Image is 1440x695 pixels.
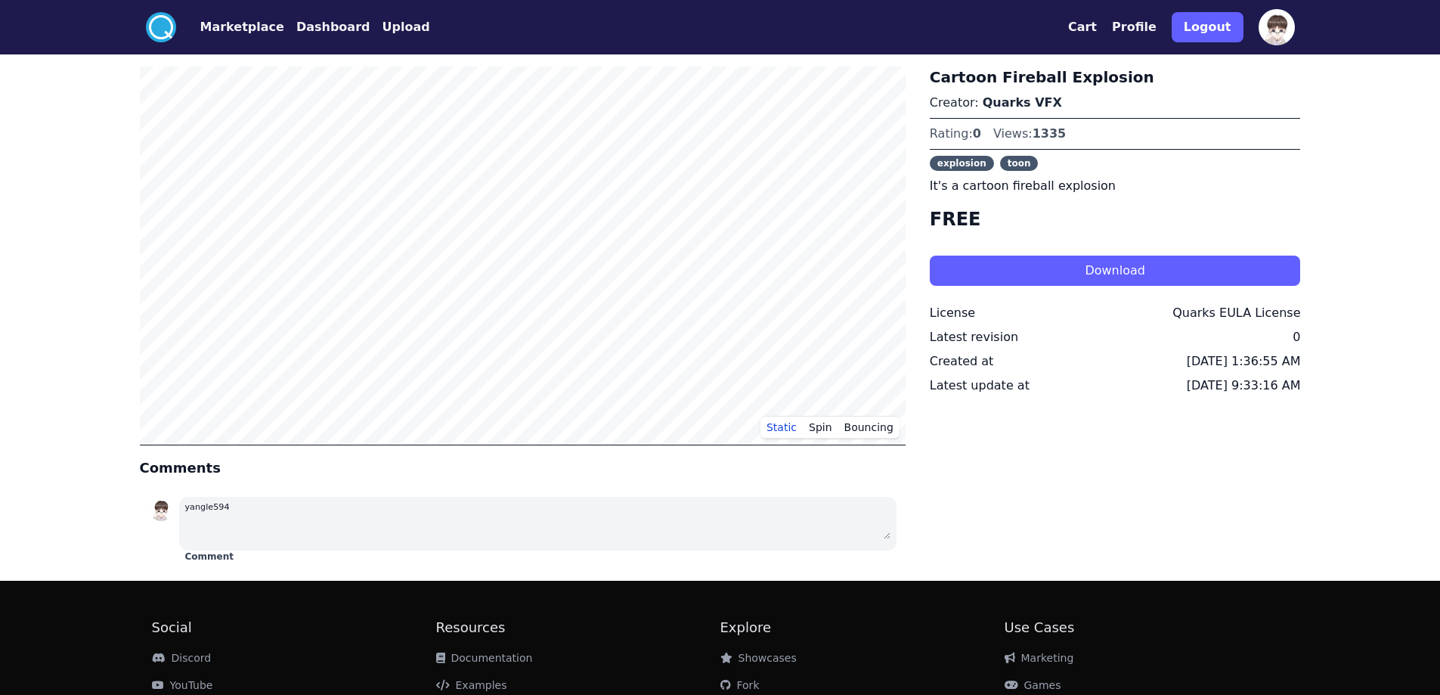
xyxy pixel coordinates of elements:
[176,18,284,36] a: Marketplace
[760,416,803,439] button: Static
[930,377,1030,395] div: Latest update at
[930,177,1301,195] p: It's a cartoon fireball explosion
[930,67,1301,88] h3: Cartoon Fireball Explosion
[930,304,975,322] div: License
[185,502,230,512] small: yangle594
[1068,18,1097,36] button: Cart
[1033,126,1067,141] span: 1335
[838,416,900,439] button: Bouncing
[930,207,1301,231] h4: FREE
[382,18,429,36] button: Upload
[1172,6,1243,48] a: Logout
[1000,156,1039,171] span: toon
[1293,328,1300,346] div: 0
[436,617,720,638] h2: Resources
[930,156,994,171] span: explosion
[152,617,436,638] h2: Social
[149,497,173,521] img: profile
[152,679,213,691] a: YouTube
[720,617,1005,638] h2: Explore
[930,125,981,143] div: Rating:
[1005,652,1074,664] a: Marketing
[152,652,212,664] a: Discord
[185,551,234,563] button: Comment
[1259,9,1295,45] img: profile
[436,679,507,691] a: Examples
[1005,617,1289,638] h2: Use Cases
[1187,352,1301,371] div: [DATE] 1:36:55 AM
[930,94,1301,112] p: Creator:
[983,95,1062,110] a: Quarks VFX
[436,652,533,664] a: Documentation
[1172,304,1300,322] div: Quarks EULA License
[973,126,981,141] span: 0
[1005,679,1061,691] a: Games
[1187,377,1301,395] div: [DATE] 9:33:16 AM
[720,679,760,691] a: Fork
[803,416,838,439] button: Spin
[284,18,370,36] a: Dashboard
[200,18,284,36] button: Marketplace
[1112,18,1157,36] button: Profile
[930,328,1018,346] div: Latest revision
[1172,12,1243,42] button: Logout
[296,18,370,36] button: Dashboard
[370,18,429,36] a: Upload
[720,652,797,664] a: Showcases
[930,256,1301,286] button: Download
[930,352,993,371] div: Created at
[993,125,1066,143] div: Views:
[140,458,906,479] h4: Comments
